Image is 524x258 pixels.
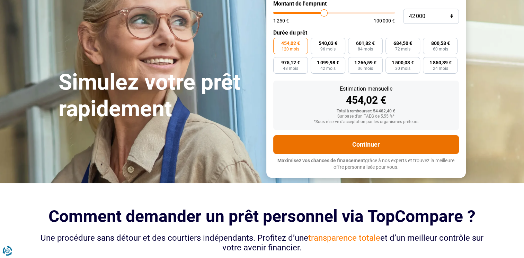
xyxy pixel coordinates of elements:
[281,60,300,65] span: 975,12 €
[431,41,450,46] span: 800,58 €
[38,233,487,253] div: Une procédure sans détour et des courtiers indépendants. Profitez d’une et d’un meilleur contrôle...
[354,60,376,65] span: 1 266,59 €
[59,69,258,122] h1: Simulez votre prêt rapidement
[273,0,459,7] label: Montant de l'emprunt
[279,114,453,119] div: Sur base d'un TAEG de 5,55 %*
[393,41,412,46] span: 684,50 €
[395,66,410,71] span: 30 mois
[319,41,337,46] span: 540,03 €
[374,18,395,23] span: 100 000 €
[433,66,448,71] span: 24 mois
[279,120,453,125] div: *Sous réserve d'acceptation par les organismes prêteurs
[273,29,459,36] label: Durée du prêt
[450,13,453,19] span: €
[317,60,339,65] span: 1 099,98 €
[320,66,336,71] span: 42 mois
[273,157,459,171] p: grâce à nos experts et trouvez la meilleure offre personnalisée pour vous.
[279,86,453,92] div: Estimation mensuelle
[273,135,459,154] button: Continuer
[277,158,365,163] span: Maximisez vos chances de financement
[395,47,410,51] span: 72 mois
[281,41,300,46] span: 454,02 €
[279,109,453,114] div: Total à rembourser: 54 482,40 €
[283,66,298,71] span: 48 mois
[273,18,289,23] span: 1 250 €
[282,47,299,51] span: 120 mois
[308,233,380,243] span: transparence totale
[38,207,487,226] h2: Comment demander un prêt personnel via TopCompare ?
[392,60,414,65] span: 1 500,03 €
[358,47,373,51] span: 84 mois
[433,47,448,51] span: 60 mois
[320,47,336,51] span: 96 mois
[356,41,375,46] span: 601,82 €
[279,95,453,105] div: 454,02 €
[358,66,373,71] span: 36 mois
[429,60,451,65] span: 1 850,39 €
